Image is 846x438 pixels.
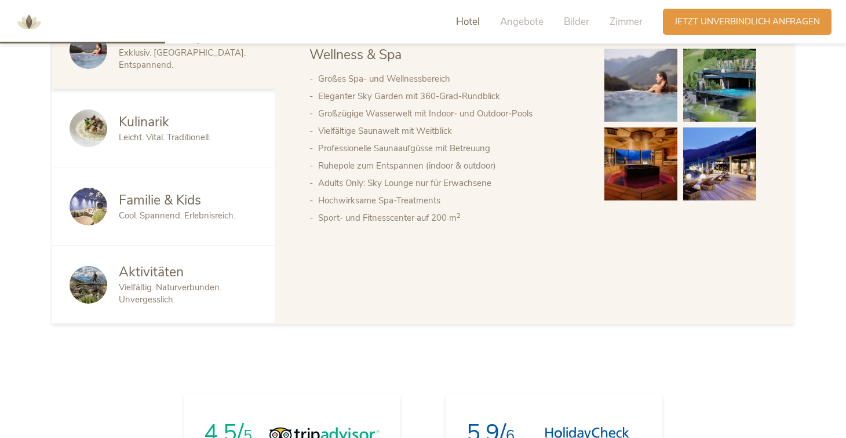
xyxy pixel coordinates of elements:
[318,122,581,140] li: Vielfältige Saunawelt mit Weitblick
[119,282,221,305] span: Vielfältig. Naturverbunden. Unvergesslich.
[674,16,820,28] span: Jetzt unverbindlich anfragen
[318,209,581,227] li: Sport- und Fitnesscenter auf 200 m
[564,15,589,28] span: Bilder
[12,17,46,25] a: AMONTI & LUNARIS Wellnessresort
[456,15,480,28] span: Hotel
[318,192,581,209] li: Hochwirksame Spa-Treatments
[318,70,581,87] li: Großes Spa- und Wellnessbereich
[119,191,201,209] span: Familie & Kids
[119,113,169,131] span: Kulinarik
[309,46,402,64] span: Wellness & Spa
[318,157,581,174] li: Ruhepole zum Entspannen (indoor & outdoor)
[610,15,643,28] span: Zimmer
[318,140,581,157] li: Professionelle Saunaaufgüsse mit Betreuung
[119,47,246,71] span: Exklusiv. [GEOGRAPHIC_DATA]. Entspannend.
[318,174,581,192] li: Adults Only: Sky Lounge nur für Erwachsene
[318,87,581,105] li: Eleganter Sky Garden mit 360-Grad-Rundblick
[119,132,210,143] span: Leicht. Vital. Traditionell.
[12,5,46,39] img: AMONTI & LUNARIS Wellnessresort
[500,15,544,28] span: Angebote
[318,105,581,122] li: Großzügige Wasserwelt mit Indoor- und Outdoor-Pools
[119,210,235,221] span: Cool. Spannend. Erlebnisreich.
[119,263,184,281] span: Aktivitäten
[457,211,461,220] sup: 2
[119,28,211,46] span: Wellness & Spa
